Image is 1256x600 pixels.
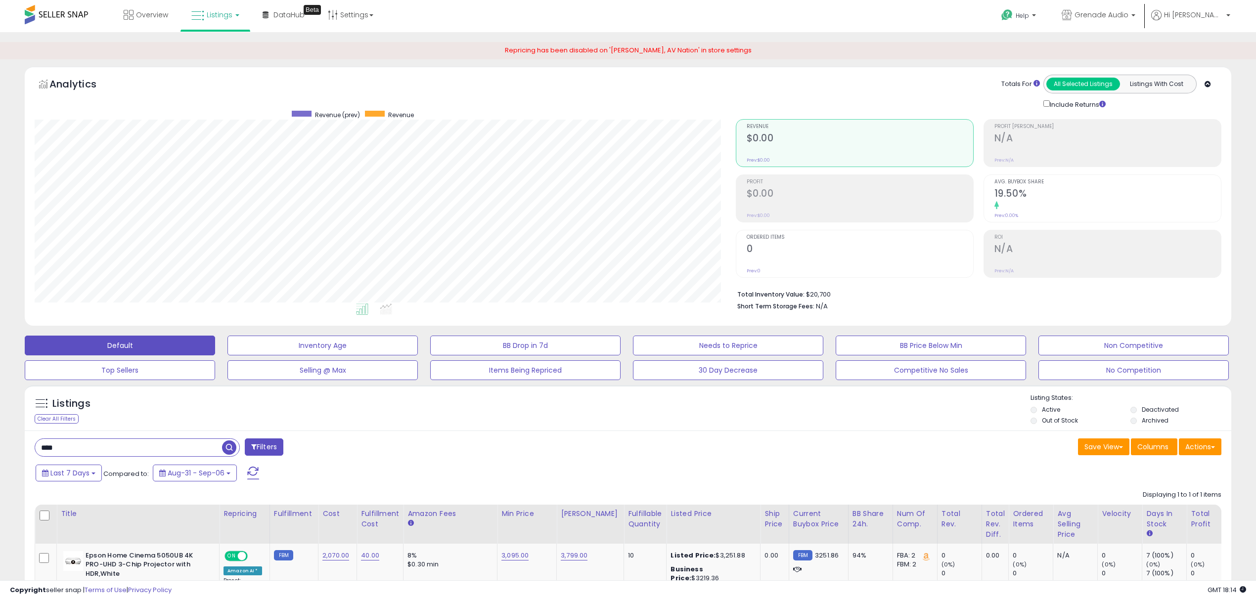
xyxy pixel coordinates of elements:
button: Columns [1131,438,1177,455]
label: Deactivated [1142,405,1179,414]
div: 0 [1102,551,1142,560]
div: Ship Price [764,509,784,529]
div: 94% [852,551,885,560]
div: 7 (100%) [1146,551,1186,560]
li: $20,700 [737,288,1214,300]
b: Epson Home Cinema 5050UB 4K PRO-UHD 3-Chip Projector with HDR,White [86,551,206,581]
h2: 19.50% [994,188,1221,201]
div: 0 [1013,569,1053,578]
div: Cost [322,509,353,519]
span: Compared to: [103,469,149,478]
small: (0%) [1102,560,1116,568]
small: (0%) [942,560,955,568]
label: Out of Stock [1042,416,1078,425]
div: Amazon Fees [407,509,493,519]
div: N/A [1057,551,1090,560]
div: Include Returns [1036,98,1118,110]
small: Prev: 0 [747,268,761,274]
button: Inventory Age [227,336,418,355]
small: FBM [793,550,812,560]
button: Selling @ Max [227,360,418,380]
span: Aug-31 - Sep-06 [168,468,224,478]
h2: N/A [994,132,1221,146]
span: Ordered Items [747,235,973,240]
span: Revenue [747,124,973,129]
small: (0%) [1013,560,1027,568]
div: Fulfillable Quantity [628,509,662,529]
button: 30 Day Decrease [633,360,823,380]
h5: Listings [52,397,90,411]
div: Title [61,509,215,519]
small: Prev: $0.00 [747,157,770,163]
a: Hi [PERSON_NAME] [1151,10,1230,32]
span: Help [1016,11,1029,20]
small: Amazon Fees. [407,519,413,528]
a: 40.00 [361,551,379,560]
h2: 0 [747,243,973,257]
span: Grenade Audio [1075,10,1128,20]
span: Revenue (prev) [315,111,360,119]
span: OFF [246,552,262,560]
div: FBA: 2 [897,551,930,560]
small: Prev: 0.00% [994,213,1018,218]
span: Last 7 Days [50,468,90,478]
small: Prev: $0.00 [747,213,770,218]
span: Repricing has been disabled on '[PERSON_NAME], AV Nation' in store settings [505,45,752,55]
small: (0%) [1146,560,1160,568]
div: 0 [1191,569,1231,578]
button: Needs to Reprice [633,336,823,355]
div: Total Rev. [942,509,978,529]
small: (0%) [1191,560,1205,568]
span: 3251.86 [815,551,839,560]
i: Get Help [1001,9,1013,21]
div: Fulfillment [274,509,314,519]
button: Top Sellers [25,360,215,380]
div: seller snap | | [10,586,172,595]
div: Total Rev. Diff. [986,509,1005,540]
button: Actions [1179,438,1221,455]
div: Displaying 1 to 1 of 1 items [1143,490,1221,500]
span: Columns [1137,442,1168,452]
div: Fulfillment Cost [361,509,399,529]
b: Short Term Storage Fees: [737,302,814,310]
div: Totals For [1001,80,1040,89]
div: 7 (100%) [1146,569,1186,578]
div: Velocity [1102,509,1138,519]
h2: N/A [994,243,1221,257]
div: 0 [1191,551,1231,560]
a: 3,095.00 [501,551,529,560]
div: $0.30 min [407,560,490,569]
div: Avg Selling Price [1057,509,1093,540]
div: Amazon AI * [224,566,262,575]
div: $3219.36 [671,565,753,583]
button: Non Competitive [1038,336,1229,355]
div: 10 [628,551,659,560]
span: Listings [207,10,232,20]
span: DataHub [273,10,305,20]
strong: Copyright [10,585,46,595]
div: 8% [407,551,490,560]
div: $3,251.88 [671,551,753,560]
small: Prev: N/A [994,157,1014,163]
h2: $0.00 [747,188,973,201]
div: BB Share 24h. [852,509,889,529]
small: Prev: N/A [994,268,1014,274]
button: Filters [245,438,283,456]
button: Save View [1078,438,1129,455]
span: Profit [PERSON_NAME] [994,124,1221,129]
img: 31kgRNzPpaL._SL40_.jpg [63,551,83,571]
span: Overview [136,10,168,20]
a: Privacy Policy [128,585,172,595]
span: 2025-09-14 18:14 GMT [1208,585,1246,595]
button: All Selected Listings [1046,78,1120,90]
div: Listed Price [671,509,756,519]
div: Tooltip anchor [304,5,321,15]
div: 0.00 [764,551,781,560]
span: Revenue [388,111,414,119]
b: Business Price: [671,564,703,583]
div: Clear All Filters [35,414,79,424]
a: 2,070.00 [322,551,349,560]
button: Items Being Repriced [430,360,621,380]
button: BB Drop in 7d [430,336,621,355]
button: BB Price Below Min [836,336,1026,355]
